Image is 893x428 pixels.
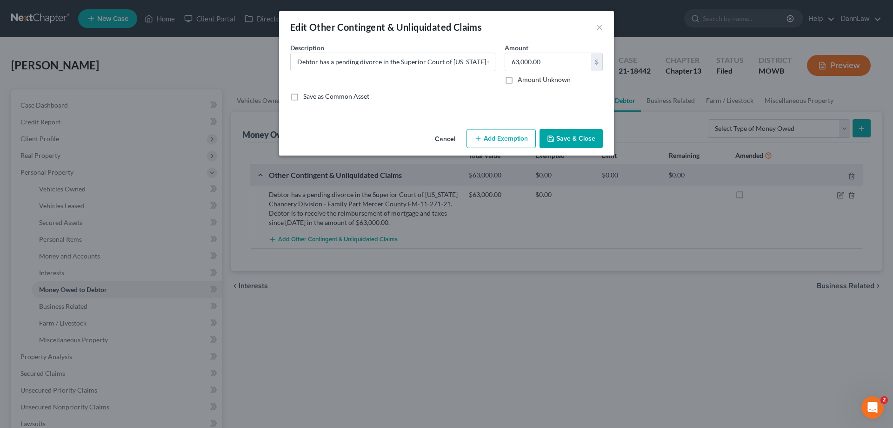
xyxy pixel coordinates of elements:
[303,92,369,101] label: Save as Common Asset
[290,44,324,52] span: Description
[596,21,603,33] button: ×
[427,130,463,149] button: Cancel
[540,129,603,149] button: Save & Close
[290,20,482,34] div: Edit Other Contingent & Unliquidated Claims
[518,75,571,84] label: Amount Unknown
[505,43,528,53] label: Amount
[505,53,591,71] input: 0.00
[466,129,536,149] button: Add Exemption
[861,396,884,419] iframe: Intercom live chat
[880,396,888,404] span: 2
[591,53,602,71] div: $
[291,53,495,71] input: Describe...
